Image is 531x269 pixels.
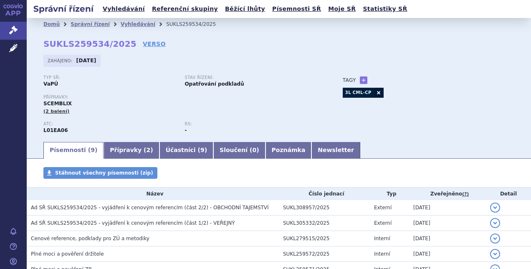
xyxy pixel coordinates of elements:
[279,216,370,231] td: SUKL305332/2025
[374,220,392,226] span: Externí
[213,142,265,159] a: Sloučení (0)
[71,21,110,27] a: Správní řízení
[185,122,317,127] p: RS:
[121,21,155,27] a: Vyhledávání
[43,101,72,107] span: SCEMBLIX
[279,231,370,246] td: SUKL279515/2025
[48,57,74,64] span: Zahájeno:
[223,3,268,15] a: Běžící lhůty
[147,147,151,153] span: 2
[43,122,176,127] p: ATC:
[409,188,486,200] th: Zveřejněno
[149,3,220,15] a: Referenční skupiny
[270,3,324,15] a: Písemnosti SŘ
[409,231,486,246] td: [DATE]
[360,3,410,15] a: Statistiky SŘ
[55,170,153,176] span: Stáhnout všechny písemnosti (zip)
[279,246,370,262] td: SUKL259572/2025
[43,127,68,133] strong: ASCIMINIB
[43,109,70,114] span: (2 balení)
[185,75,317,80] p: Stav řízení:
[486,188,531,200] th: Detail
[43,75,176,80] p: Typ SŘ:
[76,58,96,63] strong: [DATE]
[409,200,486,216] td: [DATE]
[490,218,500,228] button: detail
[43,142,104,159] a: Písemnosti (9)
[374,205,392,211] span: Externí
[27,188,279,200] th: Název
[343,75,356,85] h3: Tagy
[43,95,326,100] p: Přípravky:
[343,88,374,98] a: 3L CML-CP
[143,40,166,48] a: VERSO
[311,142,360,159] a: Newsletter
[462,191,469,197] abbr: (?)
[374,251,390,257] span: Interní
[360,76,367,84] a: +
[166,18,227,30] li: SUKLS259534/2025
[252,147,256,153] span: 0
[43,21,60,27] a: Domů
[31,220,235,226] span: Ad SŘ SUKLS259534/2025 - vyjádření k cenovým referencím (část 1/2) - VEŘEJNÝ
[43,39,137,49] strong: SUKLS259534/2025
[91,147,95,153] span: 9
[159,142,213,159] a: Účastníci (9)
[265,142,312,159] a: Poznámka
[490,249,500,259] button: detail
[279,200,370,216] td: SUKL308957/2025
[374,236,390,241] span: Interní
[31,251,104,257] span: Plné moci a pověření držitele
[370,188,409,200] th: Typ
[43,167,157,179] a: Stáhnout všechny písemnosti (zip)
[104,142,159,159] a: Přípravky (2)
[409,246,486,262] td: [DATE]
[185,81,244,87] strong: Opatřování podkladů
[490,233,500,244] button: detail
[27,3,100,15] h2: Správní řízení
[200,147,205,153] span: 9
[490,203,500,213] button: detail
[185,127,187,133] strong: -
[326,3,358,15] a: Moje SŘ
[279,188,370,200] th: Číslo jednací
[409,216,486,231] td: [DATE]
[31,205,269,211] span: Ad SŘ SUKLS259534/2025 - vyjádření k cenovým referencím (část 2/2) - OBCHODNÍ TAJEMSTVÍ
[100,3,147,15] a: Vyhledávání
[31,236,149,241] span: Cenové reference, podklady pro ZÚ a metodiky
[43,81,58,87] strong: VaPÚ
